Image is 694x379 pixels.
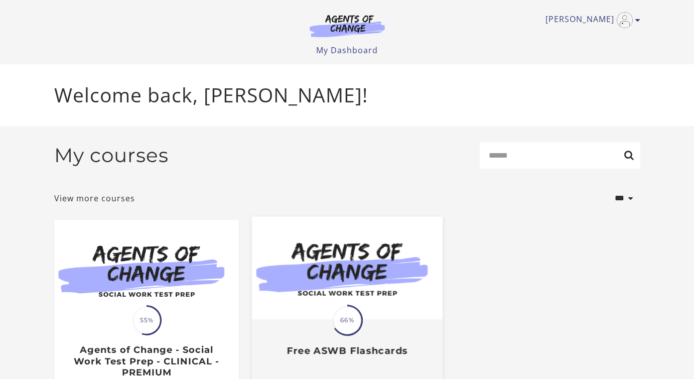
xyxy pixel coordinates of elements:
[54,144,169,167] h2: My courses
[262,345,431,356] h3: Free ASWB Flashcards
[54,192,135,204] a: View more courses
[54,80,640,110] p: Welcome back, [PERSON_NAME]!
[299,14,395,37] img: Agents of Change Logo
[65,344,228,378] h3: Agents of Change - Social Work Test Prep - CLINICAL - PREMIUM
[133,307,160,334] span: 55%
[333,306,361,334] span: 66%
[545,12,635,28] a: Toggle menu
[316,45,378,56] a: My Dashboard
